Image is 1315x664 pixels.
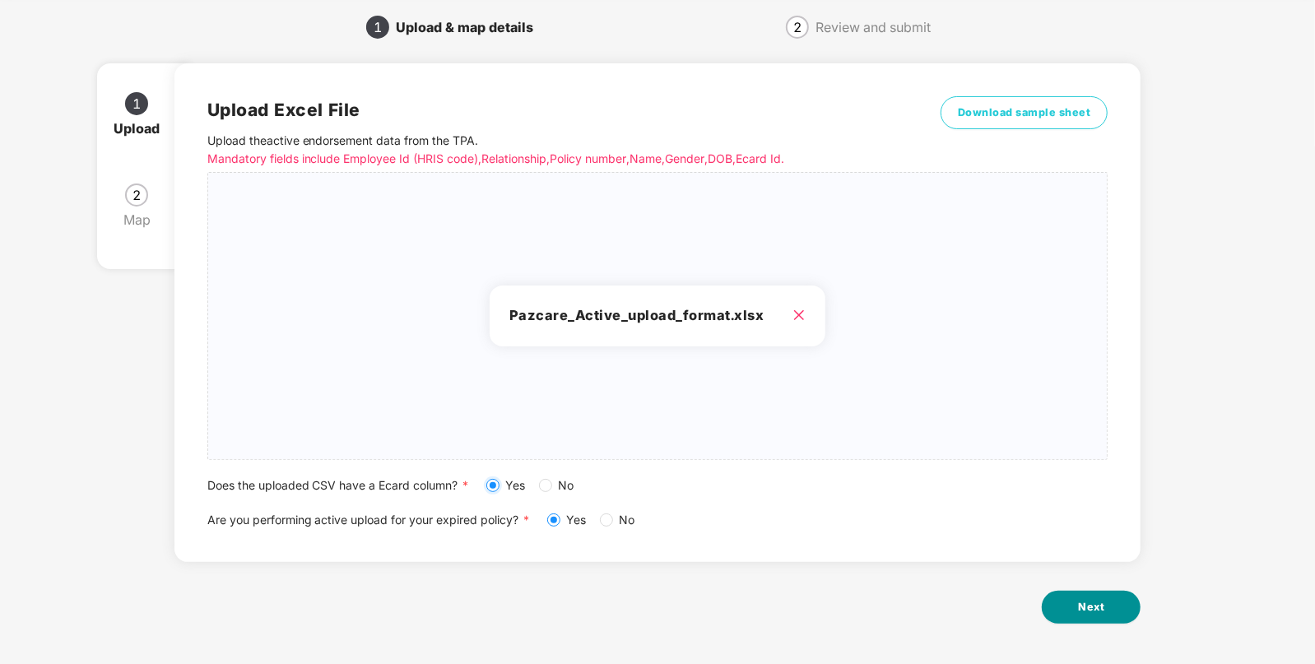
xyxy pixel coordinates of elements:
span: close [792,309,806,322]
span: Yes [560,511,593,529]
div: Review and submit [815,14,931,40]
h2: Upload Excel File [207,96,883,123]
div: Does the uploaded CSV have a Ecard column? [207,476,1108,495]
span: 2 [132,188,141,202]
div: Are you performing active upload for your expired policy? [207,511,1108,529]
p: Mandatory fields include Employee Id (HRIS code), Relationship, Policy number, Name, Gender, DOB,... [207,150,883,168]
span: 1 [132,97,141,110]
span: Download sample sheet [958,104,1091,121]
span: 2 [793,21,802,34]
span: Next [1078,599,1104,615]
span: 1 [374,21,382,34]
div: Map [123,207,164,233]
h3: Pazcare_Active_upload_format.xlsx [509,305,806,327]
div: Upload & map details [396,14,546,40]
div: Upload [114,115,173,142]
button: Next [1042,591,1141,624]
p: Upload the active endorsement data from the TPA . [207,132,883,168]
button: Download sample sheet [941,96,1108,129]
span: Yes [500,476,532,495]
span: Pazcare_Active_upload_format.xlsx close [208,173,1108,459]
span: No [613,511,642,529]
span: No [552,476,581,495]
